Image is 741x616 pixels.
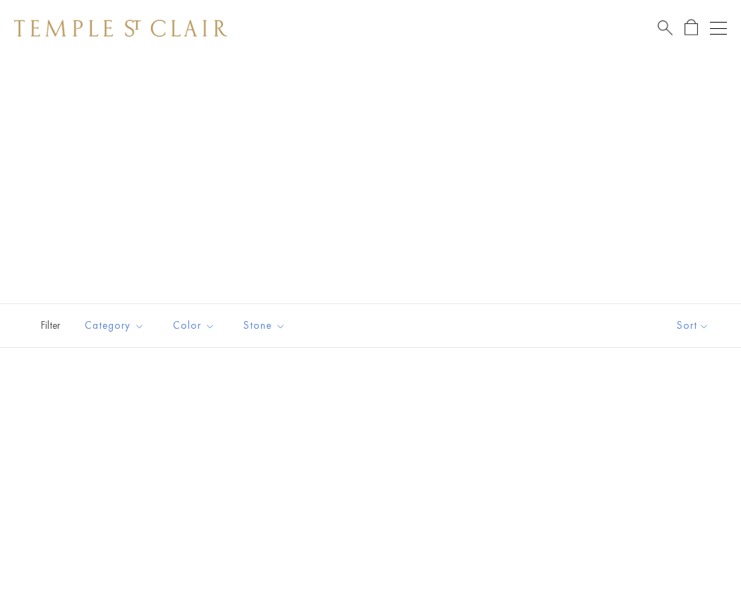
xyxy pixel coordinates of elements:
button: Category [74,310,155,342]
span: Color [166,317,226,334]
button: Color [162,310,226,342]
a: Search [658,19,673,37]
a: Open Shopping Bag [685,19,698,37]
img: Temple St. Clair [14,20,227,37]
span: Category [78,317,155,334]
span: Stone [236,317,296,334]
button: Open navigation [710,20,727,37]
button: Show sort by [645,304,741,347]
button: Stone [233,310,296,342]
